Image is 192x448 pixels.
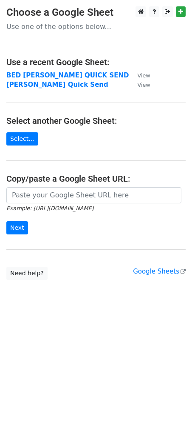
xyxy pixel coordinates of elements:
a: Google Sheets [133,268,186,275]
input: Paste your Google Sheet URL here [6,187,181,203]
h3: Choose a Google Sheet [6,6,186,19]
h4: Use a recent Google Sheet: [6,57,186,67]
h4: Copy/paste a Google Sheet URL: [6,174,186,184]
a: Need help? [6,267,48,280]
a: BED [PERSON_NAME] QUICK SEND [6,71,129,79]
input: Next [6,221,28,234]
small: Example: [URL][DOMAIN_NAME] [6,205,93,211]
a: [PERSON_NAME] Quick Send [6,81,108,88]
small: View [137,72,150,79]
a: View [129,71,150,79]
a: View [129,81,150,88]
h4: Select another Google Sheet: [6,116,186,126]
a: Select... [6,132,38,146]
small: View [137,82,150,88]
p: Use one of the options below... [6,22,186,31]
